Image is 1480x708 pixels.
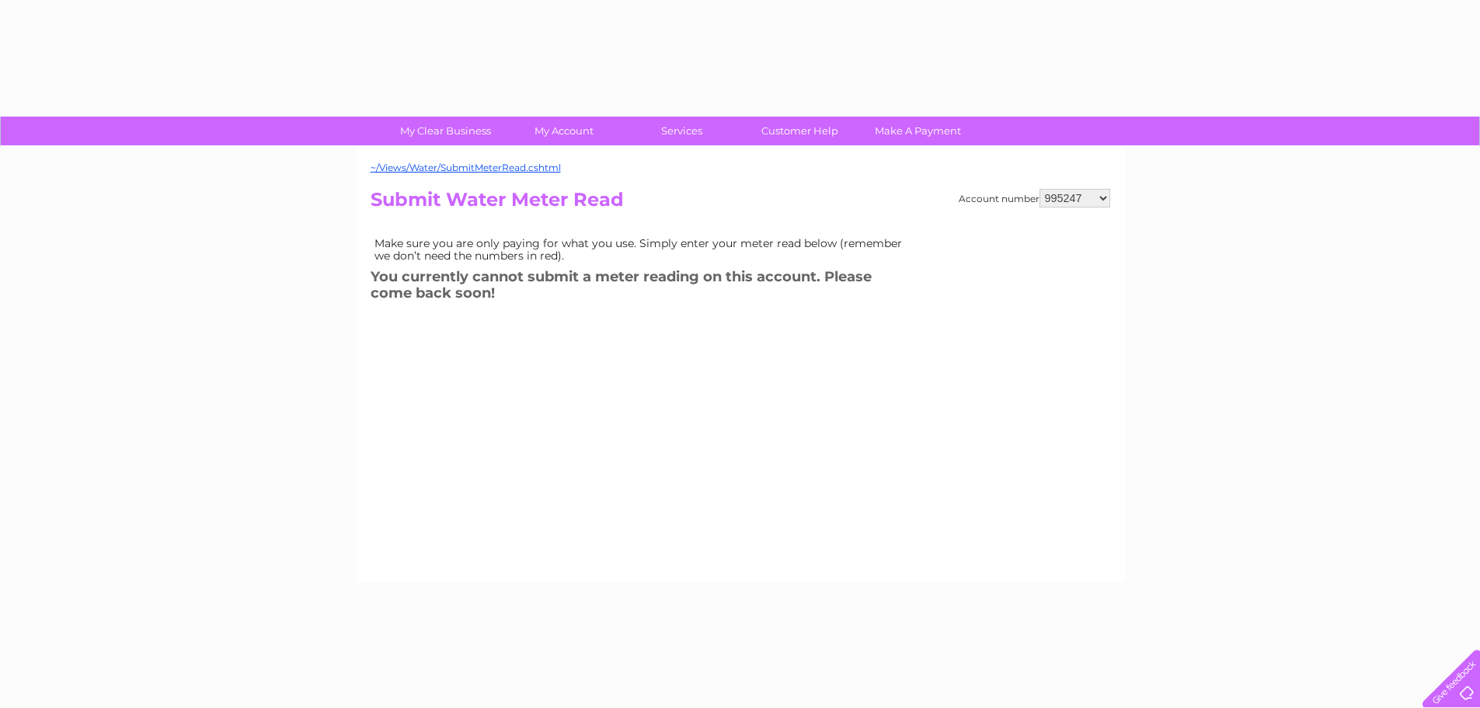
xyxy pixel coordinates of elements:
[959,189,1110,208] div: Account number
[381,117,510,145] a: My Clear Business
[736,117,864,145] a: Customer Help
[371,189,1110,218] h2: Submit Water Meter Read
[618,117,746,145] a: Services
[854,117,982,145] a: Make A Payment
[371,233,914,266] td: Make sure you are only paying for what you use. Simply enter your meter read below (remember we d...
[371,162,561,173] a: ~/Views/Water/SubmitMeterRead.cshtml
[500,117,628,145] a: My Account
[371,266,914,309] h3: You currently cannot submit a meter reading on this account. Please come back soon!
